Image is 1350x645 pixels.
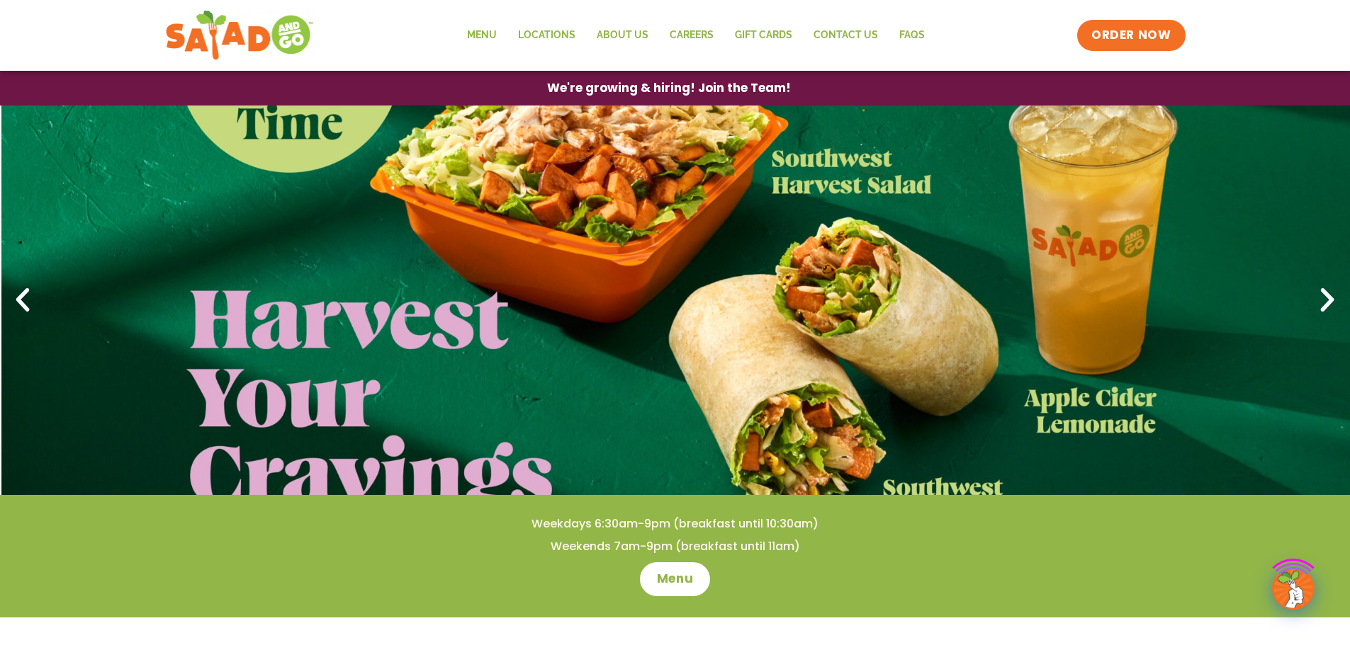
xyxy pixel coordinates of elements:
[507,19,586,52] a: Locations
[889,19,935,52] a: FAQs
[456,19,935,52] nav: Menu
[165,7,315,64] img: new-SAG-logo-768×292
[640,562,710,596] a: Menu
[803,19,889,52] a: Contact Us
[1077,20,1185,51] a: ORDER NOW
[456,19,507,52] a: Menu
[657,571,693,588] span: Menu
[547,82,791,94] span: We're growing & hiring! Join the Team!
[28,539,1322,554] h4: Weekends 7am-9pm (breakfast until 11am)
[659,19,724,52] a: Careers
[724,19,803,52] a: GIFT CARDS
[28,516,1322,532] h4: Weekdays 6:30am-9pm (breakfast until 10:30am)
[1091,27,1171,44] span: ORDER NOW
[586,19,659,52] a: About Us
[526,72,812,105] a: We're growing & hiring! Join the Team!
